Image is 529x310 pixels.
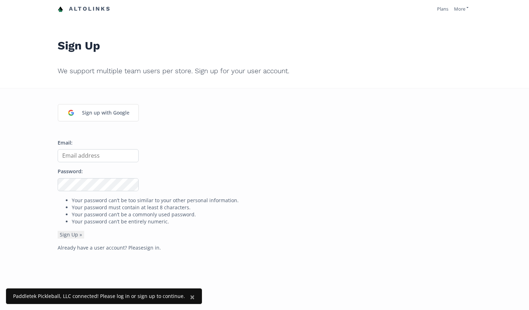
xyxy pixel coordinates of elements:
button: Close [183,288,202,305]
h2: We support multiple team users per store. Sign up for your user account. [58,62,471,80]
a: Plans [437,6,448,12]
li: Your password must contain at least 8 characters. [72,204,471,211]
input: Email address [58,149,139,162]
a: sign in [144,244,159,251]
img: favicon-32x32.png [58,6,63,12]
label: Email: [58,139,72,147]
li: Your password can’t be entirely numeric. [72,218,471,225]
li: Your password can’t be too similar to your other personal information. [72,197,471,204]
div: Paddletek Pickleball, LLC connected! Please log in or sign up to continue. [13,293,185,300]
button: Sign Up » [58,231,84,239]
a: Sign up with Google [58,104,139,122]
div: Sign up with Google [79,105,133,120]
li: Your password can’t be a commonly used password. [72,211,471,218]
label: Password: [58,168,83,175]
span: × [190,291,195,303]
img: google_login_logo_184.png [64,105,79,120]
a: More [454,6,469,12]
p: Already have a user account? Please . [58,244,471,251]
h1: Sign Up [58,23,471,57]
a: Altolinks [58,3,111,15]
